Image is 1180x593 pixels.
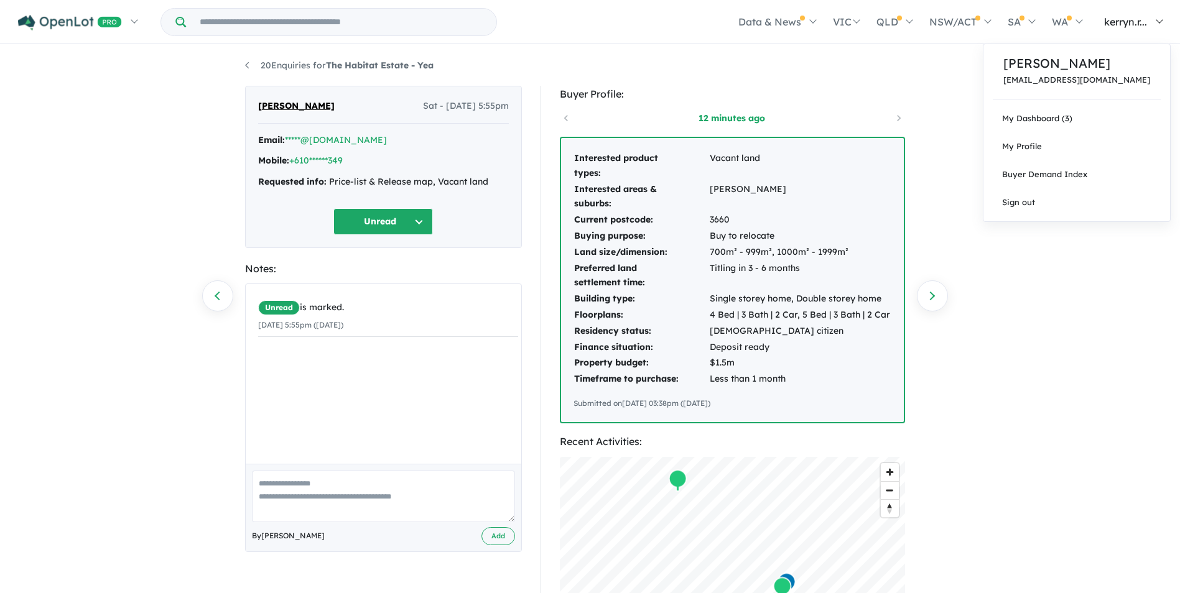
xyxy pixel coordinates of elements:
[245,58,936,73] nav: breadcrumb
[574,307,709,323] td: Floorplans:
[881,500,899,517] span: Reset bearing to north
[574,260,709,292] td: Preferred land settlement time:
[709,228,891,244] td: Buy to relocate
[574,212,709,228] td: Current postcode:
[983,132,1170,160] a: My Profile
[258,300,518,315] div: is marked.
[709,244,891,260] td: 700m² - 999m², 1000m² - 1999m²
[245,260,522,277] div: Notes:
[881,463,899,481] button: Zoom in
[709,212,891,228] td: 3660
[709,260,891,292] td: Titling in 3 - 6 months
[1003,54,1150,73] a: [PERSON_NAME]
[881,499,899,517] button: Reset bearing to north
[481,527,515,545] button: Add
[423,99,509,114] span: Sat - [DATE] 5:55pm
[709,307,891,323] td: 4 Bed | 3 Bath | 2 Car, 5 Bed | 3 Bath | 2 Car
[574,228,709,244] td: Buying purpose:
[574,323,709,339] td: Residency status:
[1104,16,1147,28] span: kerryn.r...
[881,482,899,499] span: Zoom out
[574,355,709,371] td: Property budget:
[258,300,300,315] span: Unread
[881,481,899,499] button: Zoom out
[709,291,891,307] td: Single storey home, Double storey home
[679,112,785,124] a: 12 minutes ago
[574,339,709,356] td: Finance situation:
[983,104,1170,132] a: My Dashboard (3)
[574,244,709,260] td: Land size/dimension:
[258,134,285,145] strong: Email:
[709,339,891,356] td: Deposit ready
[983,188,1170,216] a: Sign out
[258,320,343,329] small: [DATE] 5:55pm ([DATE])
[258,155,289,166] strong: Mobile:
[709,182,891,213] td: [PERSON_NAME]
[709,150,891,182] td: Vacant land
[983,160,1170,188] a: Buyer Demand Index
[252,530,325,542] span: By [PERSON_NAME]
[258,175,509,190] div: Price-list & Release map, Vacant land
[560,433,905,450] div: Recent Activities:
[1003,75,1150,85] a: [EMAIL_ADDRESS][DOMAIN_NAME]
[326,60,434,71] strong: The Habitat Estate - Yea
[258,99,335,114] span: [PERSON_NAME]
[574,397,891,410] div: Submitted on [DATE] 03:38pm ([DATE])
[258,176,327,187] strong: Requested info:
[245,60,434,71] a: 20Enquiries forThe Habitat Estate - Yea
[574,150,709,182] td: Interested product types:
[18,15,122,30] img: Openlot PRO Logo White
[574,182,709,213] td: Interested areas & suburbs:
[574,291,709,307] td: Building type:
[1002,141,1042,151] span: My Profile
[574,371,709,387] td: Timeframe to purchase:
[709,323,891,339] td: [DEMOGRAPHIC_DATA] citizen
[188,9,494,35] input: Try estate name, suburb, builder or developer
[668,469,687,492] div: Map marker
[560,86,905,103] div: Buyer Profile:
[709,355,891,371] td: $1.5m
[709,371,891,387] td: Less than 1 month
[333,208,433,235] button: Unread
